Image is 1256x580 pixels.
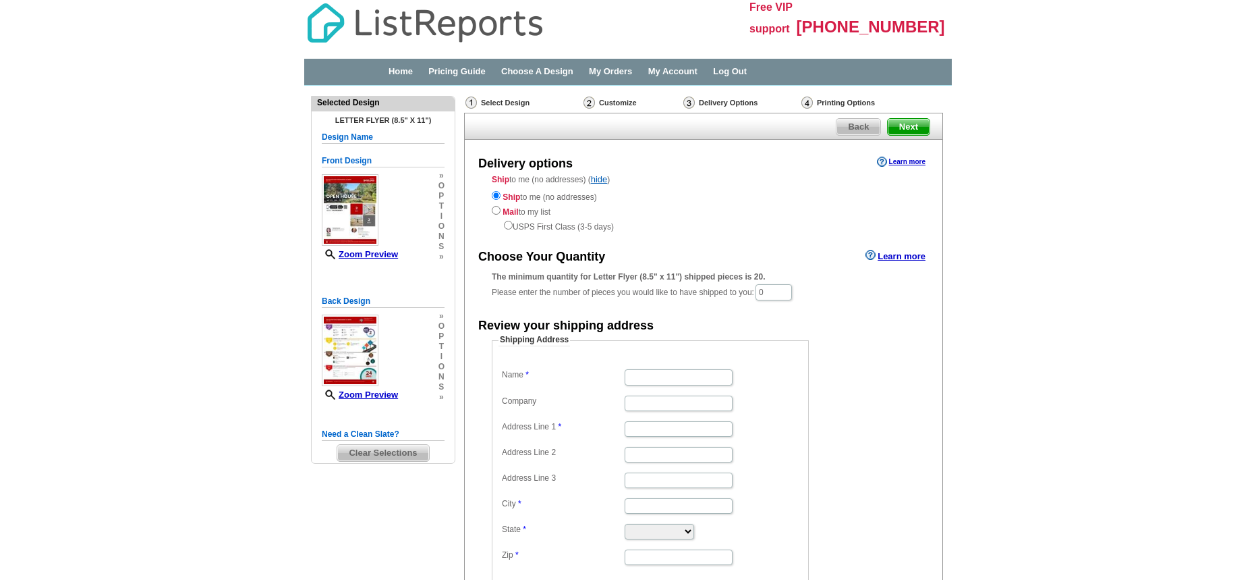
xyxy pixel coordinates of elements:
[438,211,445,221] span: i
[438,232,445,242] span: n
[438,201,445,211] span: t
[877,157,925,167] a: Learn more
[322,174,378,246] img: small-thumb.jpg
[465,97,477,109] img: Select Design
[438,392,445,402] span: »
[438,372,445,382] span: n
[438,181,445,191] span: o
[438,311,445,321] span: »
[438,321,445,332] span: o
[322,295,445,308] h5: Back Design
[801,97,813,109] img: Printing Options & Summary
[591,174,608,184] a: hide
[502,550,623,561] label: Zip
[583,97,595,109] img: Customize
[502,498,623,510] label: City
[438,221,445,232] span: o
[502,524,623,535] label: State
[502,396,623,407] label: Company
[865,250,925,261] a: Learn more
[478,248,605,266] div: Choose Your Quantity
[498,334,570,346] legend: Shipping Address
[836,118,881,136] a: Back
[322,390,398,400] a: Zoom Preview
[389,66,413,76] a: Home
[492,271,915,283] div: The minimum quantity for Letter Flyer (8.5" x 11") shipped pieces is 20.
[438,382,445,392] span: s
[492,175,509,184] strong: Ship
[836,119,880,135] span: Back
[322,131,445,144] h5: Design Name
[464,96,582,113] div: Select Design
[438,191,445,201] span: p
[465,174,942,233] div: to me (no addresses) ( )
[800,96,920,109] div: Printing Options
[502,421,623,433] label: Address Line 1
[337,445,428,461] span: Clear Selections
[492,218,915,233] div: USPS First Class (3-5 days)
[438,252,445,262] span: »
[682,96,800,113] div: Delivery Options
[322,428,445,441] h5: Need a Clean Slate?
[502,473,623,484] label: Address Line 3
[322,116,445,124] h4: Letter Flyer (8.5" x 11")
[492,188,915,233] div: to me (no addresses) to my list
[312,97,455,109] div: Selected Design
[438,362,445,372] span: o
[501,66,573,76] a: Choose A Design
[478,317,654,335] div: Review your shipping address
[322,155,445,167] h5: Front Design
[502,369,623,381] label: Name
[438,242,445,252] span: s
[492,271,915,302] div: Please enter the number of pieces you would like to have shipped to you:
[438,352,445,362] span: i
[428,66,486,76] a: Pricing Guide
[503,207,518,217] strong: Mail
[683,97,695,109] img: Delivery Options
[438,332,445,342] span: p
[438,342,445,352] span: t
[322,315,378,386] img: small-thumb.jpg
[589,66,632,76] a: My Orders
[478,155,573,173] div: Delivery options
[438,171,445,181] span: »
[322,249,398,259] a: Zoom Preview
[797,18,945,36] span: [PHONE_NUMBER]
[502,447,623,458] label: Address Line 2
[648,66,697,76] a: My Account
[582,96,682,109] div: Customize
[713,66,747,76] a: Log Out
[503,192,520,202] strong: Ship
[888,119,930,135] span: Next
[749,1,793,34] span: Free VIP support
